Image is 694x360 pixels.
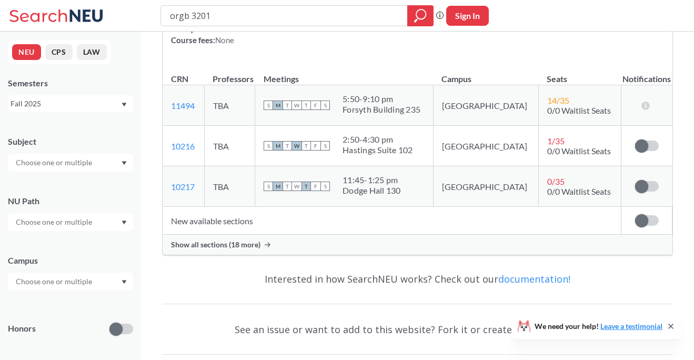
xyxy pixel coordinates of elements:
[171,141,195,151] a: 10216
[343,94,420,104] div: 5:50 - 9:10 pm
[8,273,133,291] div: Dropdown arrow
[547,136,565,146] span: 1 / 35
[45,44,73,60] button: CPS
[273,101,283,110] span: M
[8,136,133,147] div: Subject
[320,182,330,191] span: S
[621,63,672,85] th: Notifications
[292,182,301,191] span: W
[311,141,320,151] span: F
[433,126,538,166] td: [GEOGRAPHIC_DATA]
[273,141,283,151] span: M
[343,104,420,115] div: Forsyth Building 235
[433,166,538,207] td: [GEOGRAPHIC_DATA]
[407,5,434,26] div: magnifying glass
[8,255,133,266] div: Campus
[122,103,127,107] svg: Dropdown arrow
[8,213,133,231] div: Dropdown arrow
[264,182,273,191] span: S
[122,221,127,225] svg: Dropdown arrow
[204,85,255,126] td: TBA
[11,156,99,169] input: Choose one or multiple
[538,63,621,85] th: Seats
[283,182,292,191] span: T
[600,322,662,331] a: Leave a testimonial
[446,6,489,26] button: Sign In
[301,101,311,110] span: T
[8,323,36,335] p: Honors
[547,146,611,156] span: 0/0 Waitlist Seats
[8,77,133,89] div: Semesters
[12,44,41,60] button: NEU
[283,141,292,151] span: T
[204,166,255,207] td: TBA
[171,182,195,192] a: 10217
[8,154,133,172] div: Dropdown arrow
[171,101,195,111] a: 11494
[162,264,673,294] div: Interested in how SearchNEU works? Check out our
[292,101,301,110] span: W
[215,35,234,45] span: None
[547,105,611,115] span: 0/0 Waitlist Seats
[273,182,283,191] span: M
[343,134,413,145] div: 2:50 - 4:30 pm
[547,186,611,196] span: 0/0 Waitlist Seats
[343,185,401,196] div: Dodge Hall 130
[171,73,188,85] div: CRN
[77,44,107,60] button: LAW
[343,175,401,185] div: 11:45 - 1:25 pm
[255,63,434,85] th: Meetings
[11,98,120,109] div: Fall 2025
[343,145,413,155] div: Hastings Suite 102
[169,7,400,25] input: Class, professor, course number, "phrase"
[171,240,260,249] span: Show all sections (18 more)
[162,314,673,345] div: See an issue or want to add to this website? Fork it or create an issue on .
[8,195,133,207] div: NU Path
[320,141,330,151] span: S
[311,182,320,191] span: F
[498,273,570,285] a: documentation!
[433,63,538,85] th: Campus
[547,176,565,186] span: 0 / 35
[264,101,273,110] span: S
[301,182,311,191] span: T
[292,141,301,151] span: W
[8,95,133,112] div: Fall 2025Dropdown arrow
[11,275,99,288] input: Choose one or multiple
[11,216,99,228] input: Choose one or multiple
[535,323,662,330] span: We need your help!
[264,141,273,151] span: S
[122,161,127,165] svg: Dropdown arrow
[433,85,538,126] td: [GEOGRAPHIC_DATA]
[204,63,255,85] th: Professors
[122,280,127,284] svg: Dropdown arrow
[414,8,427,23] svg: magnifying glass
[283,101,292,110] span: T
[163,207,621,235] td: New available sections
[311,101,320,110] span: F
[547,95,569,105] span: 14 / 35
[163,235,672,255] div: Show all sections (18 more)
[204,126,255,166] td: TBA
[301,141,311,151] span: T
[320,101,330,110] span: S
